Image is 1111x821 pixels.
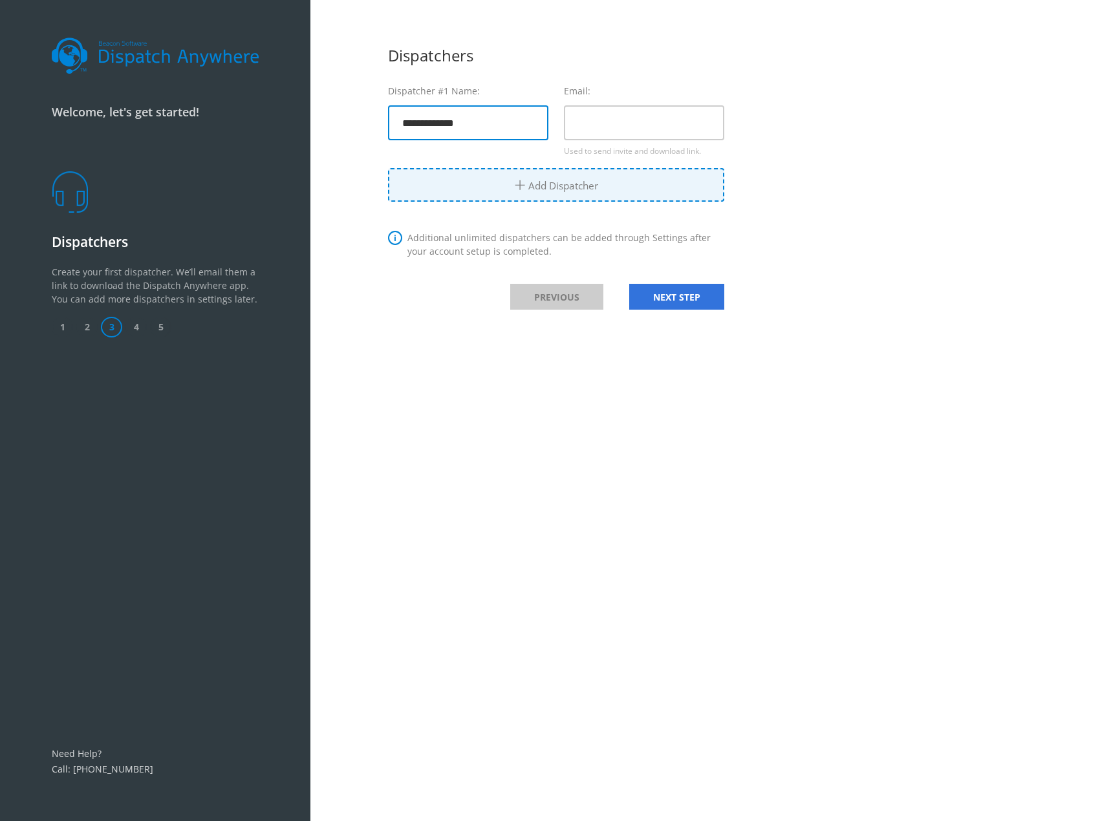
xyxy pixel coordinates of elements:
p: Dispatchers [52,232,259,253]
span: 4 [125,317,147,337]
img: dispatchers.png [52,171,88,212]
a: Need Help? [52,747,102,760]
p: Create your first dispatcher. We’ll email them a link to download the Dispatch Anywhere app. You ... [52,265,259,317]
span: Used to send invite and download link. [564,145,701,156]
div: Additional unlimited dispatchers can be added through Settings after your account setup is comple... [388,231,724,258]
span: 1 [52,317,73,337]
label: Email: [564,84,724,98]
img: dalogo.svg [52,37,259,74]
span: 3 [101,317,122,337]
a: Call: [PHONE_NUMBER] [52,763,153,775]
span: 2 [76,317,98,337]
label: Dispatcher #1 Name: [388,84,548,98]
div: Dispatchers [388,44,724,67]
span: 5 [150,317,171,337]
p: Welcome, let's get started! [52,103,259,121]
a: PREVIOUS [510,284,603,310]
a: NEXT STEP [629,284,724,310]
